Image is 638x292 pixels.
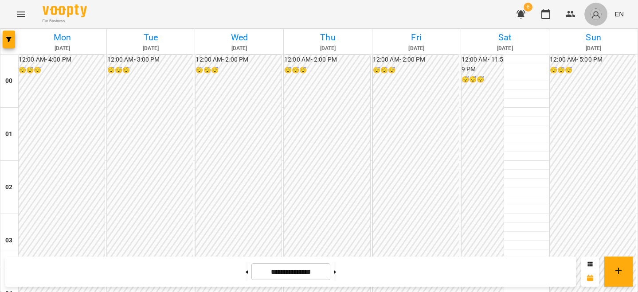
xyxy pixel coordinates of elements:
h6: [DATE] [196,44,282,53]
h6: 12:00 AM - 5:00 PM [550,55,636,65]
h6: Mon [20,31,105,44]
h6: Wed [196,31,282,44]
h6: 😴😴😴 [284,66,370,75]
h6: 😴😴😴 [550,66,636,75]
h6: Tue [108,31,194,44]
h6: [DATE] [20,44,105,53]
h6: Sat [462,31,548,44]
span: For Business [43,18,87,24]
h6: 😴😴😴 [373,66,459,75]
h6: [DATE] [108,44,194,53]
h6: Fri [374,31,459,44]
h6: [DATE] [462,44,548,53]
button: Menu [11,4,32,25]
h6: 12:00 AM - 2:00 PM [284,55,370,65]
h6: 12:00 AM - 2:00 PM [373,55,459,65]
h6: [DATE] [551,44,636,53]
h6: 12:00 AM - 2:00 PM [196,55,282,65]
h6: 😴😴😴 [19,66,105,75]
h6: [DATE] [285,44,371,53]
h6: 12:00 AM - 3:00 PM [107,55,193,65]
h6: 03 [5,236,12,245]
span: 6 [524,3,532,12]
span: EN [615,9,624,19]
h6: 02 [5,183,12,192]
h6: 😴😴😴 [196,66,282,75]
img: avatar_s.png [590,8,602,20]
h6: 12:00 AM - 4:00 PM [19,55,105,65]
h6: Thu [285,31,371,44]
button: EN [611,6,627,22]
h6: 01 [5,129,12,139]
h6: 😴😴😴 [107,66,193,75]
h6: 😴😴😴 [462,75,504,85]
h6: 00 [5,76,12,86]
h6: [DATE] [374,44,459,53]
img: Voopty Logo [43,4,87,17]
h6: 12:00 AM - 11:59 PM [462,55,504,74]
h6: Sun [551,31,636,44]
